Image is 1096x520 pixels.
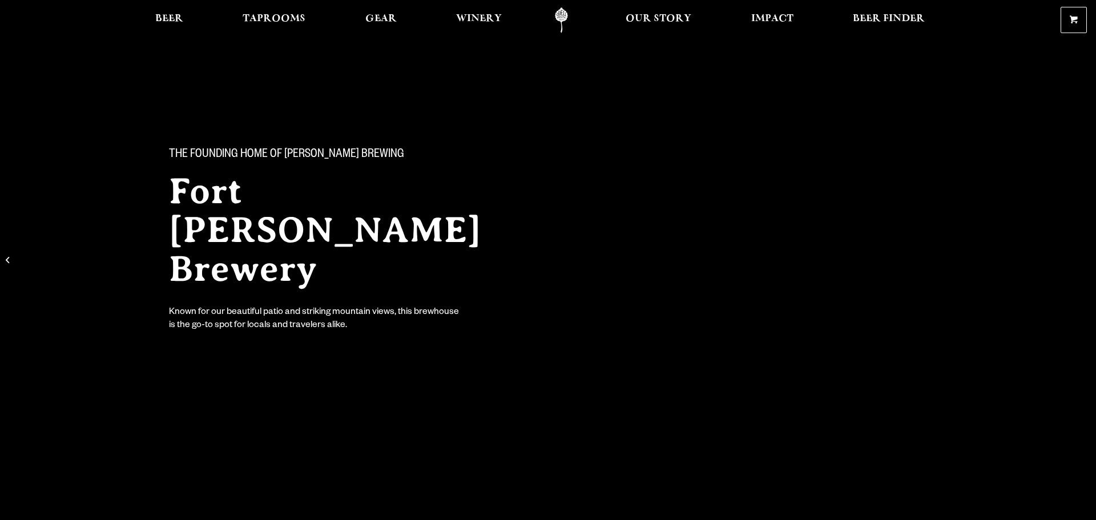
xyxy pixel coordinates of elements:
[744,7,801,33] a: Impact
[235,7,313,33] a: Taprooms
[169,172,525,288] h2: Fort [PERSON_NAME] Brewery
[169,307,461,333] div: Known for our beautiful patio and striking mountain views, this brewhouse is the go-to spot for l...
[853,14,925,23] span: Beer Finder
[358,7,404,33] a: Gear
[618,7,699,33] a: Our Story
[243,14,305,23] span: Taprooms
[456,14,502,23] span: Winery
[148,7,191,33] a: Beer
[449,7,509,33] a: Winery
[155,14,183,23] span: Beer
[845,7,932,33] a: Beer Finder
[365,14,397,23] span: Gear
[540,7,583,33] a: Odell Home
[626,14,691,23] span: Our Story
[169,148,404,163] span: The Founding Home of [PERSON_NAME] Brewing
[751,14,793,23] span: Impact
